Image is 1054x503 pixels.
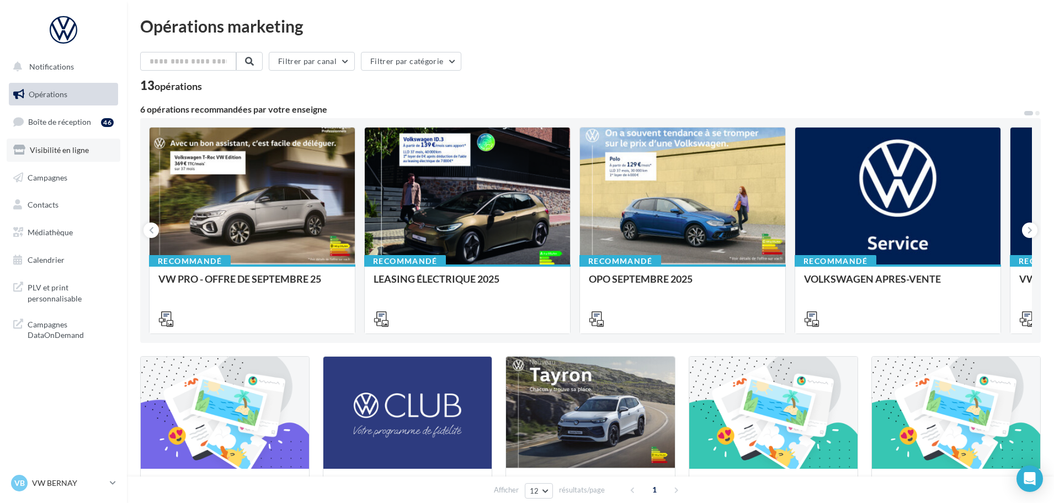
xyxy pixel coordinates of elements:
span: Calendrier [28,255,65,264]
span: Campagnes [28,172,67,182]
div: VOLKSWAGEN APRES-VENTE [804,273,992,295]
span: Notifications [29,62,74,71]
a: PLV et print personnalisable [7,276,120,308]
button: Filtrer par catégorie [361,52,461,71]
span: Boîte de réception [28,117,91,126]
div: OPO SEPTEMBRE 2025 [589,273,776,295]
a: Opérations [7,83,120,106]
a: VB VW BERNAY [9,473,118,494]
div: 13 [140,80,202,92]
span: 1 [646,481,663,499]
a: Médiathèque [7,221,120,244]
div: 46 [101,118,114,127]
div: opérations [155,81,202,91]
a: Campagnes DataOnDemand [7,313,120,345]
span: Médiathèque [28,227,73,237]
a: Calendrier [7,248,120,272]
div: 6 opérations recommandées par votre enseigne [140,105,1023,114]
a: Visibilité en ligne [7,139,120,162]
button: Filtrer par canal [269,52,355,71]
div: Recommandé [149,255,231,267]
div: Open Intercom Messenger [1016,465,1043,492]
div: Opérations marketing [140,18,1041,34]
span: Campagnes DataOnDemand [28,317,114,341]
span: Opérations [29,89,67,99]
div: Recommandé [795,255,876,267]
div: Recommandé [364,255,446,267]
div: VW PRO - OFFRE DE SEPTEMBRE 25 [158,273,346,295]
a: Boîte de réception46 [7,110,120,134]
span: Afficher [494,485,519,495]
span: PLV et print personnalisable [28,280,114,304]
a: Campagnes [7,166,120,189]
span: 12 [530,486,539,495]
div: LEASING ÉLECTRIQUE 2025 [374,273,561,295]
a: Contacts [7,193,120,216]
div: Recommandé [579,255,661,267]
span: Contacts [28,200,58,209]
p: VW BERNAY [32,478,105,489]
button: Notifications [7,55,116,78]
span: résultats/page [559,485,605,495]
span: Visibilité en ligne [30,145,89,155]
button: 12 [525,483,553,499]
span: VB [14,478,25,489]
